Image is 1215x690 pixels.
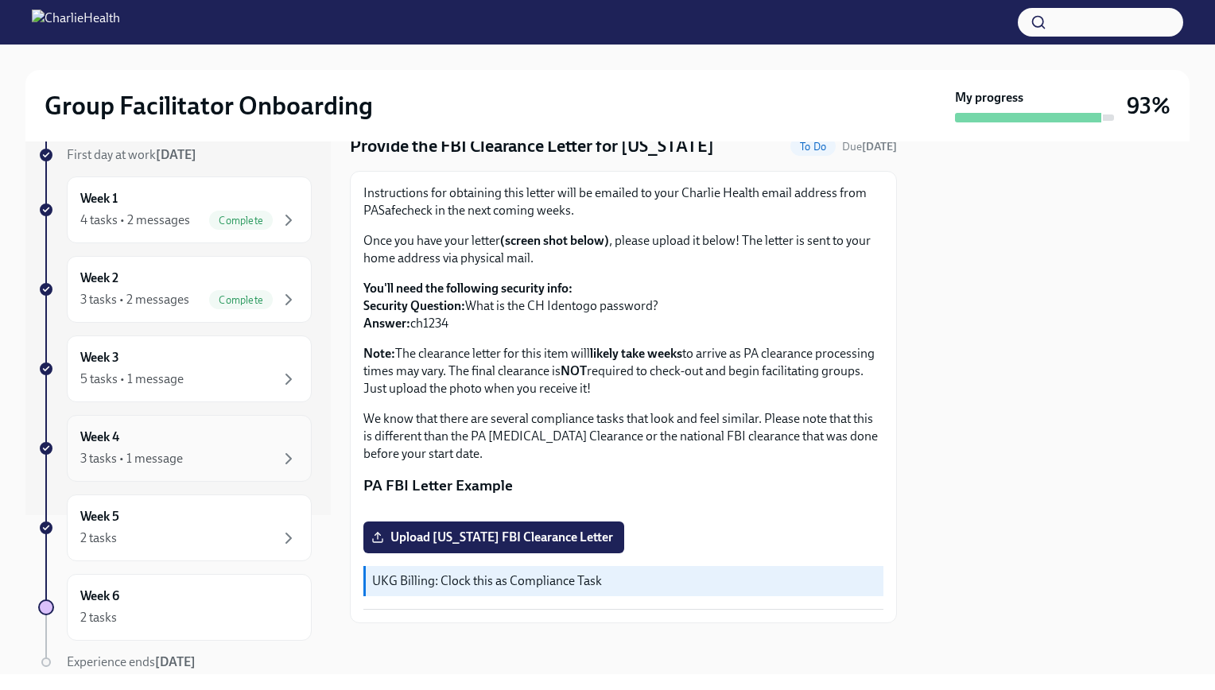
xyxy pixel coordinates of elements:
[38,415,312,482] a: Week 43 tasks • 1 message
[363,475,883,496] p: PA FBI Letter Example
[67,654,196,669] span: Experience ends
[80,609,117,626] div: 2 tasks
[363,521,624,553] label: Upload [US_STATE] FBI Clearance Letter
[32,10,120,35] img: CharlieHealth
[80,190,118,207] h6: Week 1
[363,184,883,219] p: Instructions for obtaining this letter will be emailed to your Charlie Health email address from ...
[80,211,190,229] div: 4 tasks • 2 messages
[363,345,883,397] p: The clearance letter for this item will to arrive as PA clearance processing times may vary. The ...
[38,574,312,641] a: Week 62 tasks
[350,134,714,158] h4: Provide the FBI Clearance Letter for [US_STATE]
[955,89,1023,107] strong: My progress
[842,140,897,153] span: Due
[80,529,117,547] div: 2 tasks
[561,363,587,378] strong: NOT
[38,256,312,323] a: Week 23 tasks • 2 messagesComplete
[375,529,613,545] span: Upload [US_STATE] FBI Clearance Letter
[500,233,609,248] strong: (screen shot below)
[80,269,118,287] h6: Week 2
[842,139,897,154] span: October 8th, 2025 10:00
[209,294,273,306] span: Complete
[363,281,573,296] strong: You'll need the following security info:
[80,428,119,446] h6: Week 4
[80,370,184,388] div: 5 tasks • 1 message
[590,346,682,361] strong: likely take weeks
[38,494,312,561] a: Week 52 tasks
[80,450,183,467] div: 3 tasks • 1 message
[38,146,312,164] a: First day at work[DATE]
[38,176,312,243] a: Week 14 tasks • 2 messagesComplete
[80,349,119,366] h6: Week 3
[363,316,410,331] strong: Answer:
[45,90,373,122] h2: Group Facilitator Onboarding
[862,140,897,153] strong: [DATE]
[363,346,395,361] strong: Note:
[80,587,119,605] h6: Week 6
[363,298,465,313] strong: Security Question:
[156,147,196,162] strong: [DATE]
[372,572,877,590] p: UKG Billing: Clock this as Compliance Task
[209,215,273,227] span: Complete
[155,654,196,669] strong: [DATE]
[363,232,883,267] p: Once you have your letter , please upload it below! The letter is sent to your home address via p...
[80,508,119,525] h6: Week 5
[790,141,836,153] span: To Do
[67,147,196,162] span: First day at work
[38,335,312,402] a: Week 35 tasks • 1 message
[80,291,189,308] div: 3 tasks • 2 messages
[363,410,883,463] p: We know that there are several compliance tasks that look and feel similar. Please note that this...
[1127,91,1170,120] h3: 93%
[363,280,883,332] p: What is the CH Identogo password? ch1234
